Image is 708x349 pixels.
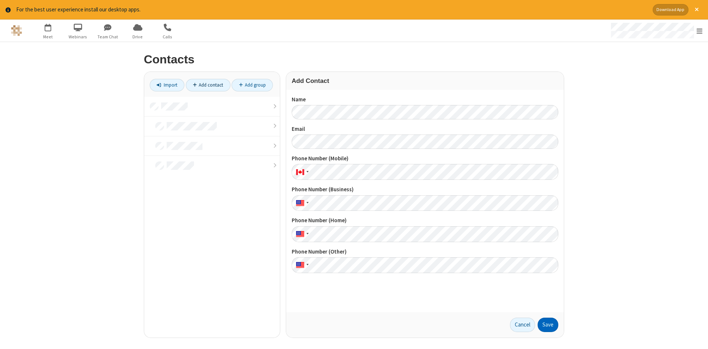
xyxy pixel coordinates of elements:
[292,154,558,163] label: Phone Number (Mobile)
[292,195,311,211] div: United States: + 1
[3,20,30,42] button: Logo
[154,34,181,40] span: Calls
[64,34,92,40] span: Webinars
[292,226,311,242] div: United States: + 1
[292,216,558,225] label: Phone Number (Home)
[604,20,708,42] div: Open menu
[124,34,152,40] span: Drive
[653,4,688,15] button: Download App
[34,34,62,40] span: Meet
[94,34,122,40] span: Team Chat
[16,6,647,14] div: For the best user experience install our desktop apps.
[292,95,558,104] label: Name
[292,248,558,256] label: Phone Number (Other)
[292,185,558,194] label: Phone Number (Business)
[232,79,273,91] a: Add group
[510,318,535,332] a: Cancel
[292,77,558,84] h3: Add Contact
[144,53,564,66] h2: Contacts
[691,4,702,15] button: Close alert
[186,79,230,91] a: Add contact
[292,125,558,133] label: Email
[538,318,558,332] button: Save
[292,257,311,273] div: United States: + 1
[292,164,311,180] div: Canada: + 1
[11,25,22,36] img: QA Selenium DO NOT DELETE OR CHANGE
[150,79,184,91] a: Import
